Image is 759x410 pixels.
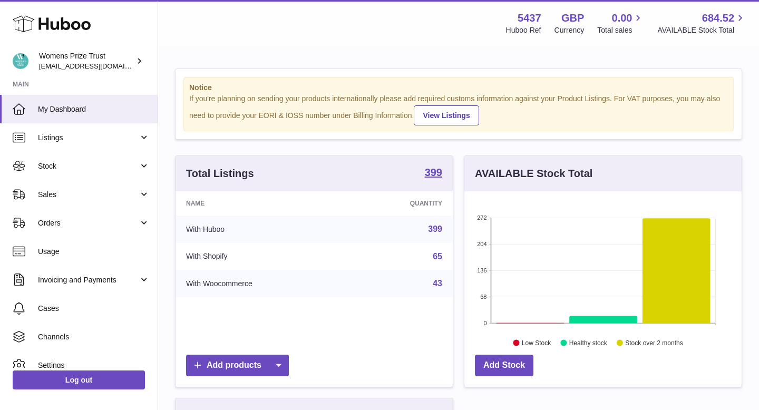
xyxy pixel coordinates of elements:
[176,216,347,243] td: With Huboo
[13,370,145,389] a: Log out
[38,275,139,285] span: Invoicing and Payments
[475,167,592,181] h3: AVAILABLE Stock Total
[522,339,551,346] text: Low Stock
[176,243,347,270] td: With Shopify
[39,51,134,71] div: Womens Prize Trust
[657,25,746,35] span: AVAILABLE Stock Total
[38,104,150,114] span: My Dashboard
[186,167,254,181] h3: Total Listings
[189,94,728,125] div: If you're planning on sending your products internationally please add required customs informati...
[38,161,139,171] span: Stock
[186,355,289,376] a: Add products
[518,11,541,25] strong: 5437
[433,279,442,288] a: 43
[480,294,486,300] text: 68
[38,190,139,200] span: Sales
[625,339,683,346] text: Stock over 2 months
[657,11,746,35] a: 684.52 AVAILABLE Stock Total
[477,214,486,221] text: 272
[38,304,150,314] span: Cases
[477,241,486,247] text: 204
[597,11,644,35] a: 0.00 Total sales
[38,332,150,342] span: Channels
[702,11,734,25] span: 684.52
[561,11,584,25] strong: GBP
[554,25,585,35] div: Currency
[477,267,486,274] text: 136
[39,62,155,70] span: [EMAIL_ADDRESS][DOMAIN_NAME]
[414,105,479,125] a: View Listings
[483,320,486,326] text: 0
[428,224,442,233] a: 399
[13,53,28,69] img: info@womensprizeforfiction.co.uk
[189,83,728,93] strong: Notice
[475,355,533,376] a: Add Stock
[176,191,347,216] th: Name
[425,167,442,178] strong: 399
[38,133,139,143] span: Listings
[569,339,608,346] text: Healthy stock
[597,25,644,35] span: Total sales
[38,360,150,370] span: Settings
[38,247,150,257] span: Usage
[612,11,632,25] span: 0.00
[347,191,453,216] th: Quantity
[176,270,347,297] td: With Woocommerce
[38,218,139,228] span: Orders
[425,167,442,180] a: 399
[433,252,442,261] a: 65
[506,25,541,35] div: Huboo Ref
